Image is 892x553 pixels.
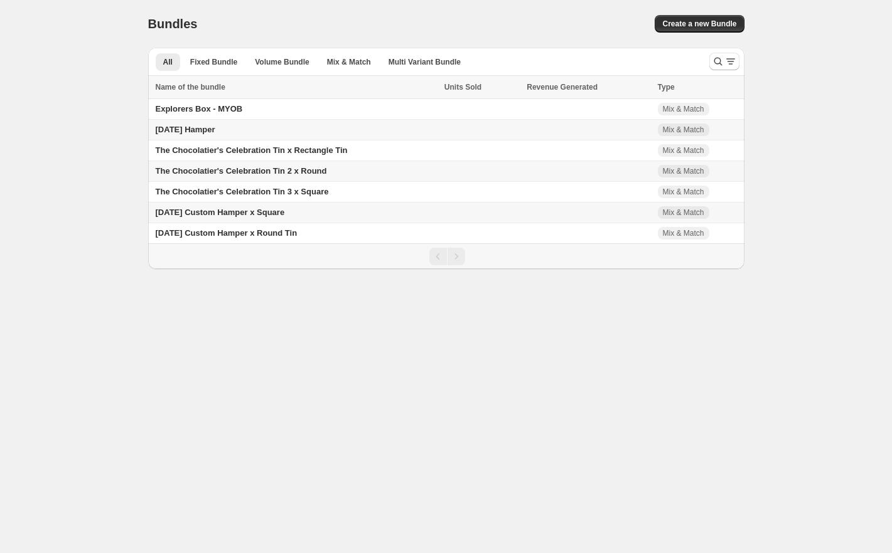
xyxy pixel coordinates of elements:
[156,125,215,134] span: [DATE] Hamper
[163,57,173,67] span: All
[255,57,309,67] span: Volume Bundle
[663,208,704,218] span: Mix & Match
[662,19,736,29] span: Create a new Bundle
[156,166,327,176] span: The Chocolatier's Celebration Tin 2 x Round
[709,53,739,70] button: Search and filter results
[156,228,298,238] span: [DATE] Custom Hamper x Round Tin
[655,15,744,33] button: Create a new Bundle
[444,81,494,93] button: Units Sold
[389,57,461,67] span: Multi Variant Bundle
[148,243,744,269] nav: Pagination
[156,81,437,93] div: Name of the bundle
[658,81,737,93] div: Type
[663,104,704,114] span: Mix & Match
[663,228,704,238] span: Mix & Match
[327,57,371,67] span: Mix & Match
[663,187,704,197] span: Mix & Match
[663,125,704,135] span: Mix & Match
[527,81,610,93] button: Revenue Generated
[156,208,285,217] span: [DATE] Custom Hamper x Square
[156,104,243,113] span: Explorers Box - MYOB
[663,145,704,155] span: Mix & Match
[156,187,329,196] span: The Chocolatier's Celebration Tin 3 x Square
[190,57,237,67] span: Fixed Bundle
[156,145,348,155] span: The Chocolatier's Celebration Tin x Rectangle Tin
[527,81,598,93] span: Revenue Generated
[148,16,198,31] h1: Bundles
[663,166,704,176] span: Mix & Match
[444,81,481,93] span: Units Sold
